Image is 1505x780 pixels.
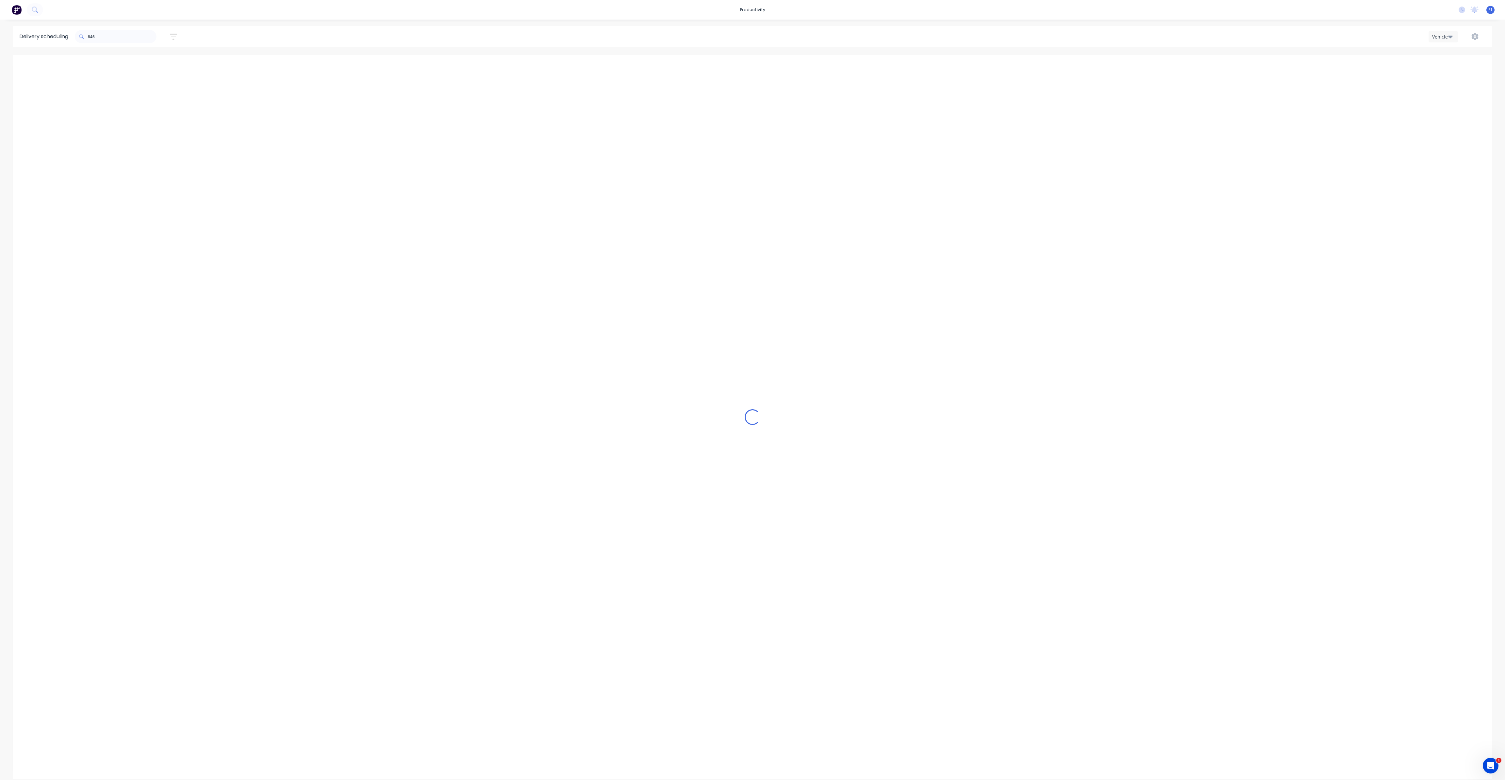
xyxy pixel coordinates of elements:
[13,26,75,47] div: Delivery scheduling
[12,5,22,15] img: Factory
[737,5,769,15] div: productivity
[1496,758,1501,763] span: 1
[1429,31,1458,42] button: Vehicle
[1432,33,1451,40] div: Vehicle
[88,30,156,43] input: Search for orders
[1483,758,1498,773] iframe: Intercom live chat
[1488,7,1493,13] span: F1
